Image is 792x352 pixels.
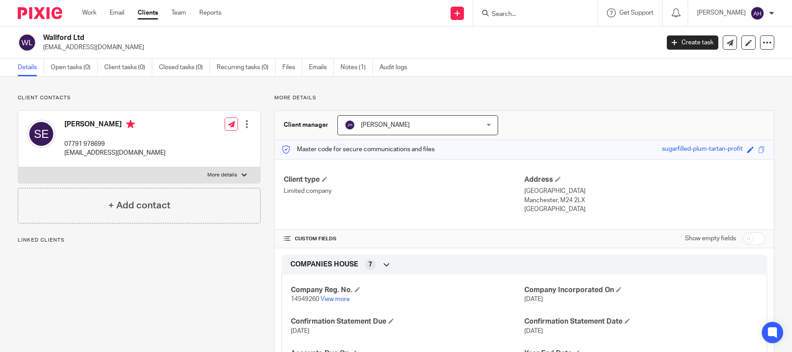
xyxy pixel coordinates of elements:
h4: Client type [284,175,524,184]
span: COMPANIES HOUSE [290,260,358,269]
p: [EMAIL_ADDRESS][DOMAIN_NAME] [43,43,653,52]
h4: Confirmation Statement Date [524,317,758,326]
a: Emails [309,59,334,76]
h4: CUSTOM FIELDS [284,235,524,242]
span: 7 [368,260,372,269]
a: Details [18,59,44,76]
p: Limited company [284,187,524,196]
a: Reports [199,8,222,17]
h4: [PERSON_NAME] [64,120,166,131]
p: [PERSON_NAME] [697,8,746,17]
img: svg%3E [750,6,764,20]
p: [GEOGRAPHIC_DATA] [524,187,765,196]
span: 14549260 [291,296,319,302]
p: More details [274,94,774,102]
input: Search [491,11,571,19]
span: Get Support [619,10,653,16]
p: Linked clients [18,237,261,244]
div: sugarfilled-plum-tartan-profit [662,145,743,155]
p: 07791 978699 [64,140,166,149]
a: View more [321,296,350,302]
span: [DATE] [524,328,543,334]
img: svg%3E [345,120,355,130]
a: Files [282,59,302,76]
h3: Client manager [284,121,329,129]
h4: Confirmation Statement Due [291,317,524,326]
h4: + Add contact [108,199,170,212]
a: Open tasks (0) [51,59,98,76]
h4: Company Incorporated On [524,286,758,295]
p: [EMAIL_ADDRESS][DOMAIN_NAME] [64,149,166,157]
span: [DATE] [524,296,543,302]
p: Master code for secure communications and files [281,145,435,154]
a: Team [171,8,186,17]
h2: Wallford Ltd [43,33,531,43]
a: Audit logs [380,59,414,76]
h4: Address [524,175,765,184]
span: [DATE] [291,328,309,334]
a: Create task [667,35,718,50]
img: svg%3E [18,33,36,52]
a: Email [110,8,124,17]
p: Manchester, M24 2LX [524,196,765,205]
a: Clients [138,8,158,17]
h4: Company Reg. No. [291,286,524,295]
span: [PERSON_NAME] [361,122,410,128]
p: Client contacts [18,94,261,102]
a: Recurring tasks (0) [217,59,276,76]
p: [GEOGRAPHIC_DATA] [524,205,765,214]
a: Client tasks (0) [104,59,152,76]
img: svg%3E [27,120,55,148]
img: Pixie [18,7,62,19]
a: Notes (1) [341,59,373,76]
label: Show empty fields [685,234,736,243]
a: Closed tasks (0) [159,59,210,76]
i: Primary [126,120,135,129]
a: Work [82,8,96,17]
p: More details [207,172,237,179]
